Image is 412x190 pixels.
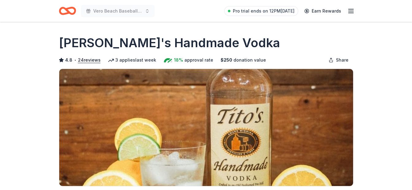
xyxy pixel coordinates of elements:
[81,5,155,17] button: Vero Beach Baseball Annual Golf Tournament
[184,56,213,64] span: approval rate
[108,56,156,64] div: 3 applies last week
[65,56,72,64] span: 4.8
[224,6,298,16] a: Pro trial ends on 12PM[DATE]
[233,7,295,15] span: Pro trial ends on 12PM[DATE]
[59,4,76,18] a: Home
[336,56,348,64] span: Share
[174,56,183,64] span: 18%
[301,6,345,17] a: Earn Rewards
[221,56,232,64] span: $ 250
[59,34,280,51] h1: [PERSON_NAME]'s Handmade Vodka
[93,7,142,15] span: Vero Beach Baseball Annual Golf Tournament
[59,69,353,186] img: Image for Tito's Handmade Vodka
[324,54,353,66] button: Share
[74,58,76,63] span: •
[233,56,266,64] span: donation value
[78,56,101,64] button: 24reviews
